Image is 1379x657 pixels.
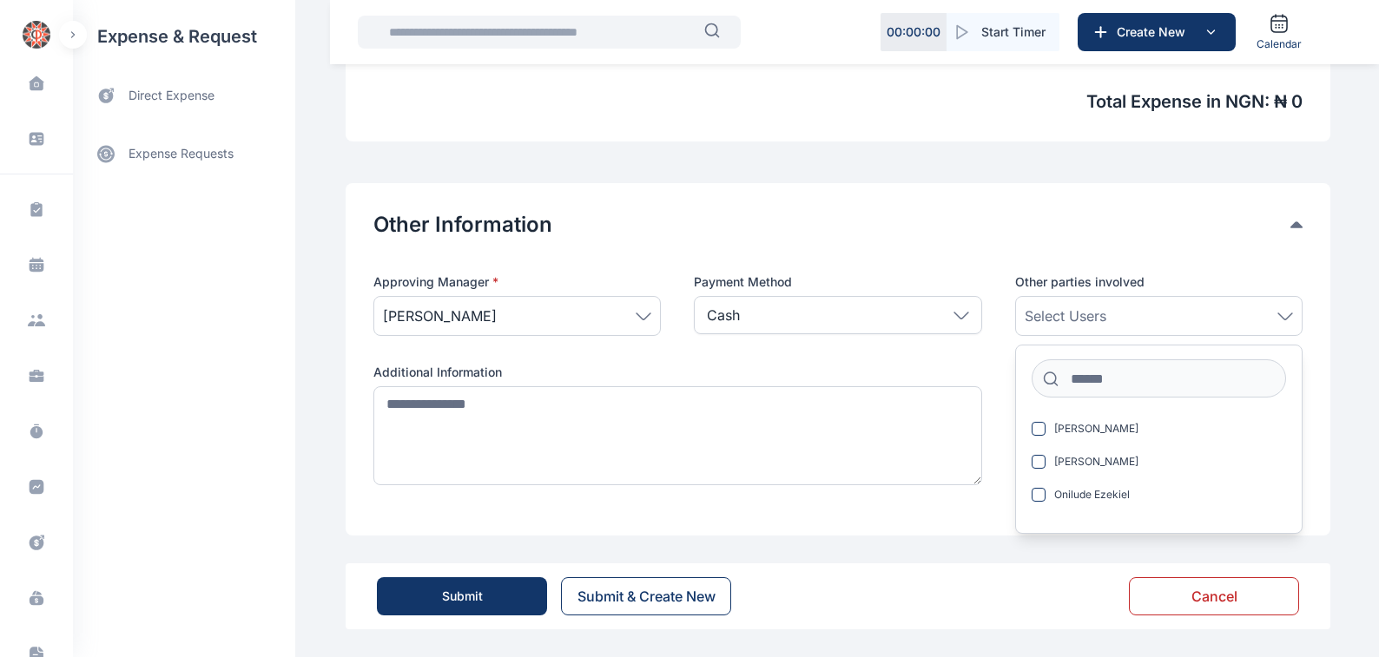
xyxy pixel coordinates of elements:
span: Select Users [1025,306,1106,326]
span: Create New [1110,23,1200,41]
button: Start Timer [947,13,1059,51]
span: direct expense [129,87,214,105]
label: Payment Method [694,273,981,291]
button: Submit [377,577,547,615]
button: Create New [1078,13,1236,51]
label: Additional Information [373,364,982,381]
span: Onilude Ezekiel [1054,488,1130,502]
span: Other parties involved [1015,273,1145,291]
span: Start Timer [981,23,1046,41]
a: Calendar [1250,6,1309,58]
span: [PERSON_NAME] [1054,455,1138,469]
div: expense requests [73,119,295,174]
span: Total Expense in NGN : ₦ 0 [373,89,1303,114]
p: Cash [707,305,740,325]
span: Calendar [1257,37,1302,51]
p: 00 : 00 : 00 [887,23,940,41]
span: Approving Manager [373,273,498,291]
span: [PERSON_NAME] [1054,422,1138,436]
div: Other Information [373,211,1303,239]
span: [PERSON_NAME] [383,306,497,326]
a: direct expense [73,73,295,119]
button: Cancel [1129,577,1299,615]
div: Submit [442,588,483,605]
button: Submit & Create New [561,577,731,615]
a: expense requests [73,133,295,174]
button: Other Information [373,211,1290,239]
